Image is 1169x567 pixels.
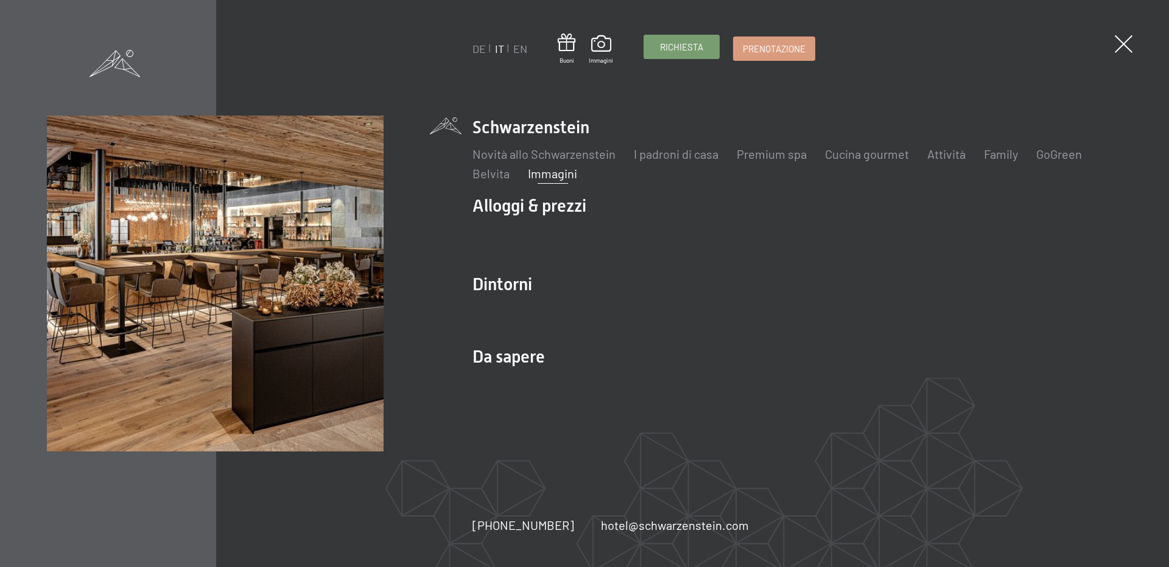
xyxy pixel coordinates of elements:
[513,42,527,55] a: EN
[472,518,574,532] span: [PHONE_NUMBER]
[528,166,577,181] a: Immagini
[743,43,806,55] span: Prenotazione
[644,35,719,58] a: Richiesta
[589,35,613,64] a: Immagini
[737,147,807,161] a: Premium spa
[1036,147,1082,161] a: GoGreen
[927,147,966,161] a: Attività
[589,56,613,64] span: Immagini
[984,147,1018,161] a: Family
[558,56,575,64] span: Buoni
[472,147,616,161] a: Novità allo Schwarzenstein
[495,42,504,55] a: IT
[472,517,574,534] a: [PHONE_NUMBER]
[472,42,486,55] a: DE
[825,147,909,161] a: Cucina gourmet
[660,41,703,54] span: Richiesta
[601,517,749,534] a: hotel@schwarzenstein.com
[634,147,718,161] a: I padroni di casa
[472,166,510,181] a: Belvita
[558,33,575,64] a: Buoni
[734,37,815,60] a: Prenotazione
